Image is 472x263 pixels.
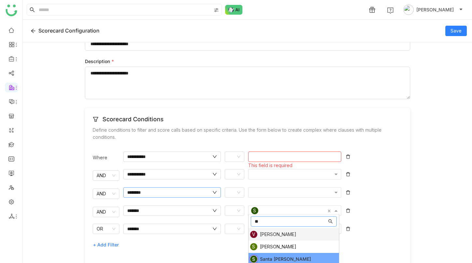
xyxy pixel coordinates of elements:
[214,7,219,13] img: search-type.svg
[253,207,256,215] span: S
[93,116,402,123] h3: Scorecard Conditions
[28,20,100,41] div: Scorecard Configuration
[416,6,454,13] span: [PERSON_NAME]
[6,5,17,16] img: logo
[252,230,255,238] span: V
[97,224,115,234] nz-select-item: OR
[260,231,296,237] div: [PERSON_NAME]
[387,7,394,14] img: help.svg
[97,189,115,199] nz-select-item: AND
[445,26,467,36] button: Save
[252,255,255,263] span: S
[402,5,464,15] button: [PERSON_NAME]
[93,240,119,250] span: + Add Filter
[93,155,107,160] span: Where
[85,59,410,64] label: Description
[327,208,333,214] span: Clear all
[451,27,462,34] span: Save
[260,256,311,262] div: Santa [PERSON_NAME]
[225,5,243,15] img: ask-buddy-normal.svg
[97,171,115,180] nz-select-item: AND
[93,126,402,141] p: Define conditions to filter and score calls based on specific criteria. Use the form below to cre...
[248,162,341,169] div: This field is required
[403,5,414,15] img: avatar
[260,244,296,249] div: [PERSON_NAME]
[97,207,115,217] nz-select-item: AND
[252,243,255,251] span: S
